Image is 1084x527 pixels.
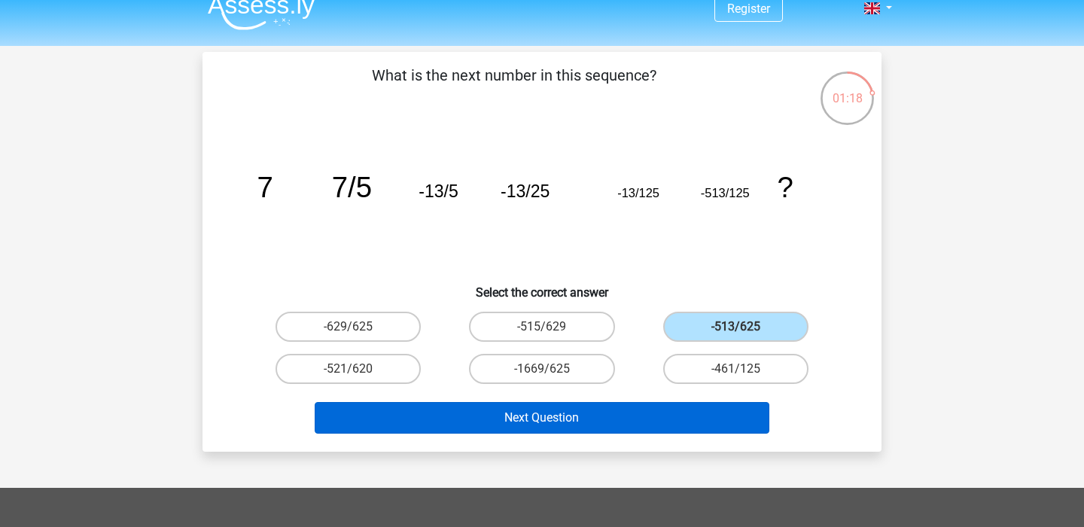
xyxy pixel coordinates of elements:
button: Next Question [315,402,770,434]
tspan: ? [777,171,793,203]
tspan: 7 [257,171,273,203]
tspan: -13/5 [419,181,458,201]
tspan: -513/125 [701,186,750,200]
label: -515/629 [469,312,614,342]
label: -461/125 [663,354,808,384]
label: -513/625 [663,312,808,342]
p: What is the next number in this sequence? [227,64,801,109]
label: -521/620 [276,354,421,384]
a: Register [727,2,770,16]
label: -629/625 [276,312,421,342]
tspan: -13/125 [617,186,659,200]
div: 01:18 [819,70,875,108]
h6: Select the correct answer [227,273,857,300]
label: -1669/625 [469,354,614,384]
tspan: 7/5 [332,171,372,203]
tspan: -13/25 [501,181,550,201]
